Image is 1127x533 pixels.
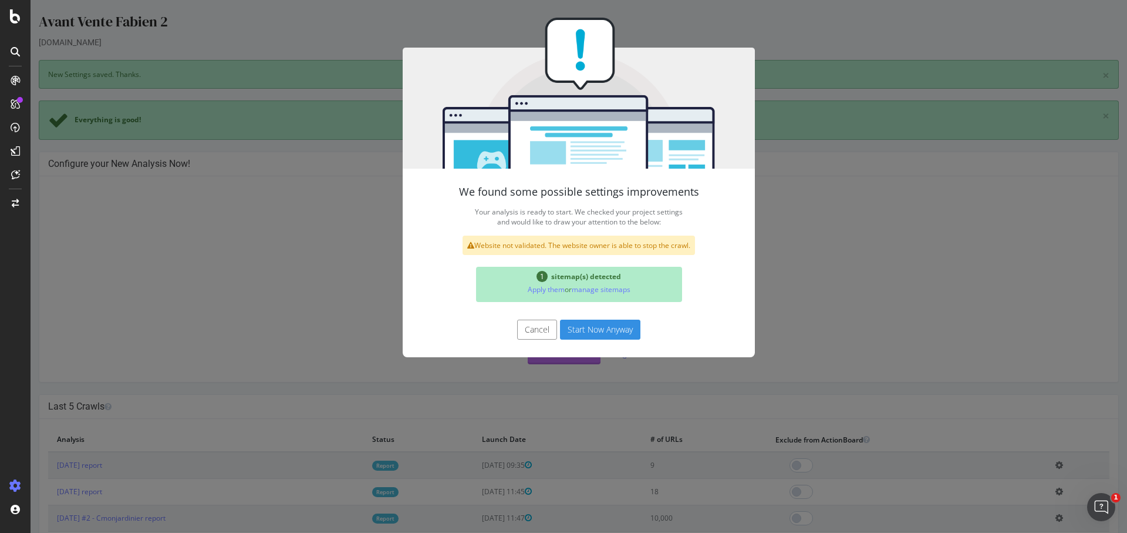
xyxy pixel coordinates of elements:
[450,281,647,297] p: or
[541,284,600,294] a: manage sitemaps
[432,236,664,255] div: Website not validated. The website owner is able to stop the crawl.
[487,320,527,340] button: Cancel
[396,204,701,230] p: Your analysis is ready to start. We checked your project settings and would like to draw your att...
[497,284,534,294] a: Apply them
[1111,493,1121,502] span: 1
[521,271,591,281] span: sitemap(s) detected
[506,271,517,282] span: 1
[529,320,610,340] button: Start Now Anyway
[396,186,701,198] h4: We found some possible settings improvements
[1087,493,1115,521] iframe: Intercom live chat
[372,18,724,169] img: You're all set!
